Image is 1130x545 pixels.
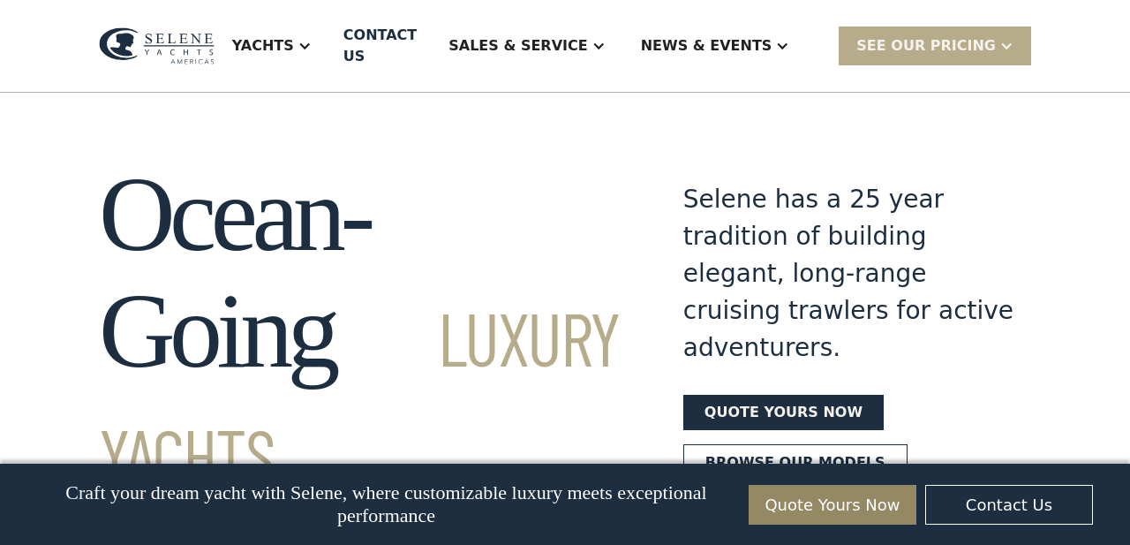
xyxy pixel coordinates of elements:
[431,11,622,81] div: Sales & Service
[683,181,1031,367] div: Selene has a 25 year tradition of building elegant, long-range cruising trawlers for active adven...
[683,444,908,481] a: Browse our models
[232,35,294,57] div: Yachts
[99,292,620,498] span: Luxury Yachts
[623,11,808,81] div: News & EVENTS
[641,35,772,57] div: News & EVENTS
[37,481,735,527] p: Craft your dream yacht with Selene, where customizable luxury meets exceptional performance
[215,11,329,81] div: Yachts
[448,35,587,57] div: Sales & Service
[856,35,996,57] div: SEE Our Pricing
[925,485,1093,525] a: Contact Us
[343,25,417,67] div: Contact US
[99,156,620,506] h1: Ocean-Going
[839,26,1031,64] div: SEE Our Pricing
[683,395,884,430] a: Quote yours now
[99,27,215,65] img: logo
[749,485,916,525] a: Quote Yours Now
